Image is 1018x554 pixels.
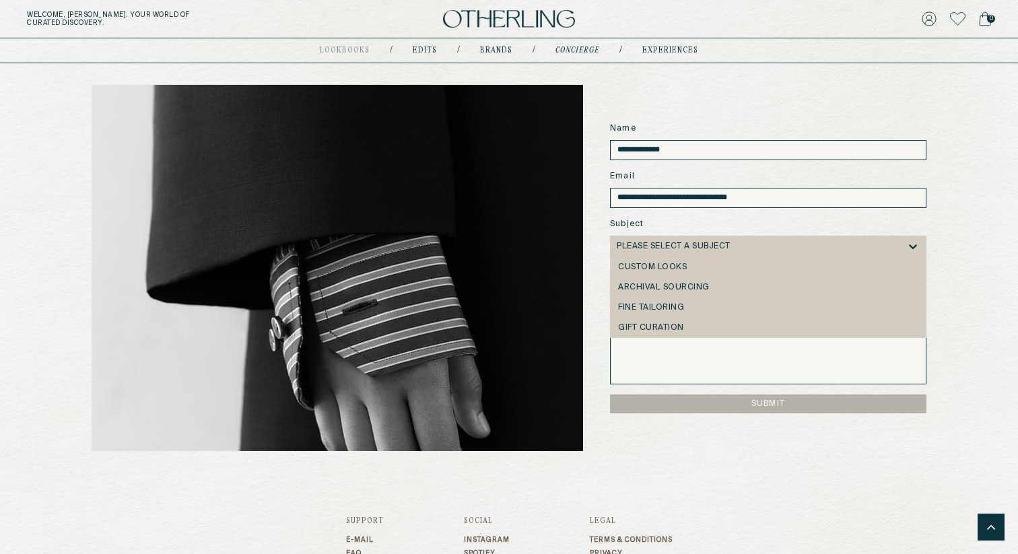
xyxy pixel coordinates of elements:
label: Email [610,170,926,182]
div: GIFT CURATION [618,323,918,333]
a: E-mail [346,536,384,544]
input: select-dropdown [731,242,733,251]
img: logo [443,10,575,28]
h3: Social [464,517,510,525]
a: Edits [413,47,437,54]
a: concierge [555,47,599,54]
span: 0 [987,15,995,23]
label: Subject [610,218,926,230]
h3: Support [346,517,384,525]
h3: Legal [590,517,673,525]
a: Terms & Conditions [590,536,673,544]
div: / [533,45,535,56]
img: Get in touch image [92,85,583,451]
a: lookbooks [320,47,370,54]
h5: Welcome, [PERSON_NAME] . Your world of curated discovery. [27,11,316,27]
div: / [390,45,393,56]
div: / [457,45,460,56]
a: experiences [642,47,698,54]
div: Please select a subject [617,242,731,251]
a: 0 [979,9,991,28]
div: FINE TAILORING [618,303,918,312]
a: Brands [480,47,512,54]
label: Name [610,123,926,135]
button: Submit [610,394,926,413]
a: Instagram [464,536,510,544]
div: ARCHIVAL SOURCING [618,283,918,292]
div: CUSTOM LOOKS [618,263,918,272]
div: / [619,45,622,56]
